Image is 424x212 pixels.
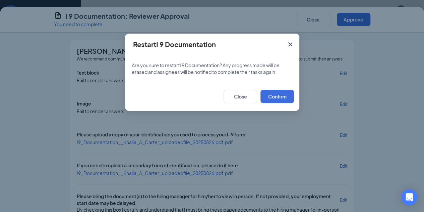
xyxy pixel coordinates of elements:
div: Open Intercom Messenger [401,189,417,205]
button: Close [281,34,299,55]
h4: Restart I 9 Documentation [133,40,216,49]
button: Close [224,90,257,103]
svg: Cross [286,40,294,48]
p: Are you sure to restart I 9 Documentation ? Any progress made will be erased and assignees will b... [132,62,293,75]
button: Confirm [260,90,294,103]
